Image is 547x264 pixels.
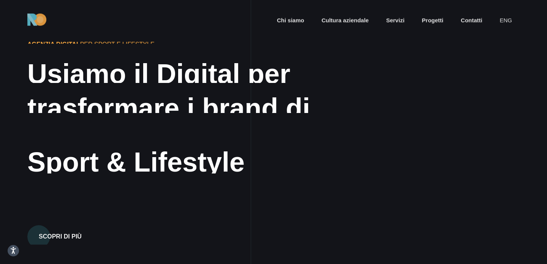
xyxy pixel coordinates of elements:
div: per Sport e Lifestyle [27,40,232,49]
div: Usiamo il Digital per [27,59,313,89]
img: Ride On Agency Logo [27,14,46,26]
div: prossime Big Hit. [27,200,313,230]
a: Scopri di più [27,216,93,248]
a: Servizi [385,16,405,25]
div: trasformare i brand di [27,94,313,124]
a: Chi siamo [276,16,305,25]
div: Sport & Lifestyle nelle [27,147,313,207]
a: eng [499,16,513,25]
a: Contatti [460,16,483,25]
button: Scopri di più [27,225,93,248]
a: Cultura aziendale [321,16,369,25]
span: Agenzia Digital [27,41,80,48]
a: Progetti [421,16,444,25]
